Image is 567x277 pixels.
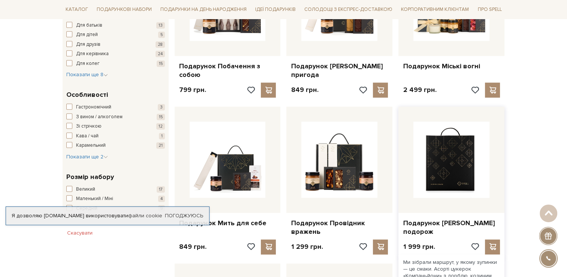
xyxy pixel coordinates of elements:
button: Карамельний 21 [66,142,165,149]
a: Корпоративним клієнтам [398,4,472,15]
span: Середній [76,205,97,212]
a: Подарунок [PERSON_NAME] подорож [403,219,500,236]
button: Для колег 15 [66,60,165,68]
span: Карамельний [76,142,106,149]
a: Солодощі з експрес-доставкою [301,3,395,16]
button: Показати ще 2 [66,153,108,161]
span: Для дітей [76,31,98,39]
span: Зі стрічкою [76,123,102,130]
span: Для батьків [76,22,102,29]
span: Маленький / Міні [76,195,113,203]
button: Маленький / Міні 4 [66,195,165,203]
button: Для дітей 5 [66,31,165,39]
span: 24 [156,51,165,57]
a: Про Spell [474,4,504,15]
p: 1 299 грн. [291,242,323,251]
span: Розмір набору [66,172,114,182]
button: Гастрономічний 3 [66,104,165,111]
span: Гастрономічний [76,104,111,111]
a: Подарунок Мить для себе [179,219,276,227]
button: З вином / алкоголем 15 [66,113,165,121]
span: Особливості [66,90,108,100]
span: З вином / алкоголем [76,113,123,121]
a: Подарунок Провідник вражень [291,219,388,236]
span: 4 [158,196,165,202]
span: Для керівника [76,50,109,58]
button: Зі стрічкою 12 [66,123,165,130]
button: Для друзів 28 [66,41,165,48]
img: Подарунок Сирна подорож [413,122,489,198]
span: 13 [156,22,165,29]
span: 3 [158,104,165,110]
button: Показати ще 8 [66,71,108,78]
div: Я дозволяю [DOMAIN_NAME] використовувати [6,212,209,219]
button: Для батьків 13 [66,22,165,29]
p: 2 499 грн. [403,86,436,94]
p: 849 грн. [291,86,318,94]
span: 12 [156,123,165,129]
span: 21 [156,142,165,149]
span: 17 [157,186,165,193]
span: Великий [76,186,95,193]
a: Каталог [63,4,91,15]
span: 15 [157,60,165,67]
button: Середній 9 [66,205,165,212]
p: 849 грн. [179,242,206,251]
a: файли cookie [128,212,162,219]
span: 1 [159,133,165,139]
a: Погоджуюсь [165,212,203,219]
p: 799 грн. [179,86,206,94]
button: Для керівника 24 [66,50,165,58]
span: Для друзів [76,41,100,48]
a: Подарунок Міські вогні [403,62,500,71]
button: Кава / чай 1 [66,132,165,140]
button: Скасувати [63,227,97,239]
span: 28 [156,41,165,48]
a: Подарункові набори [94,4,155,15]
a: Подарунок Побачення з собою [179,62,276,80]
span: 5 [158,32,165,38]
span: 15 [157,114,165,120]
a: Ідеї подарунків [252,4,299,15]
span: 9 [158,205,165,212]
a: Подарунки на День народження [157,4,250,15]
span: Для колег [76,60,100,68]
a: Подарунок [PERSON_NAME] пригода [291,62,388,80]
button: Великий 17 [66,186,165,193]
span: Кава / чай [76,132,99,140]
p: 1 999 грн. [403,242,435,251]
